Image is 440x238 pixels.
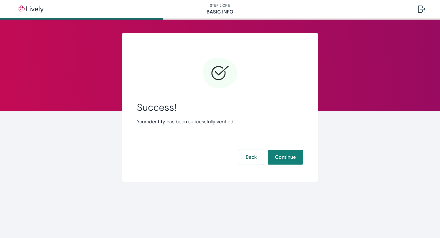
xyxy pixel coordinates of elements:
[137,102,303,113] span: Success!
[202,55,238,92] svg: Checkmark icon
[268,150,303,165] button: Continue
[13,6,48,13] img: Lively
[137,118,303,125] p: Your identity has been successfully verified.
[238,150,264,165] button: Back
[413,2,430,17] button: Log out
